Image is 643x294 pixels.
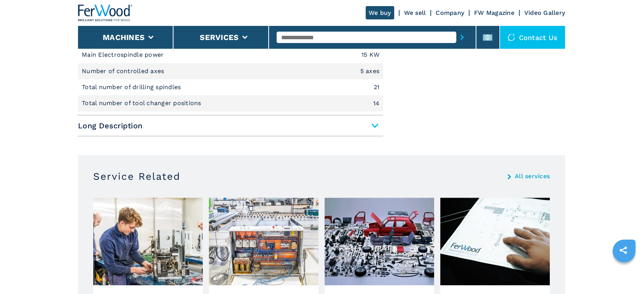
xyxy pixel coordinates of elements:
[374,84,380,90] em: 21
[474,9,514,16] a: FW Magazine
[325,198,434,285] img: image
[524,9,565,16] a: Video Gallery
[404,9,426,16] a: We sell
[82,83,183,91] p: Total number of drilling spindles
[614,241,633,260] a: sharethis
[440,198,550,285] img: image
[82,99,203,107] p: Total number of tool changer positions
[78,119,383,133] span: Long Description
[515,173,550,179] a: All services
[200,33,239,42] button: Services
[360,68,380,74] em: 5 axes
[209,198,318,285] img: image
[500,26,565,49] div: Contact us
[93,198,203,285] img: image
[456,29,468,46] button: submit-button
[366,6,394,19] a: We buy
[611,260,637,288] iframe: Chat
[93,170,180,182] h3: Service Related
[508,34,515,41] img: Contact us
[361,52,379,58] em: 15 KW
[82,67,166,75] p: Number of controlled axes
[82,51,166,59] p: Main Electrospindle power
[78,5,133,21] img: Ferwood
[436,9,464,16] a: Company
[373,101,380,107] em: 14
[103,33,145,42] button: Machines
